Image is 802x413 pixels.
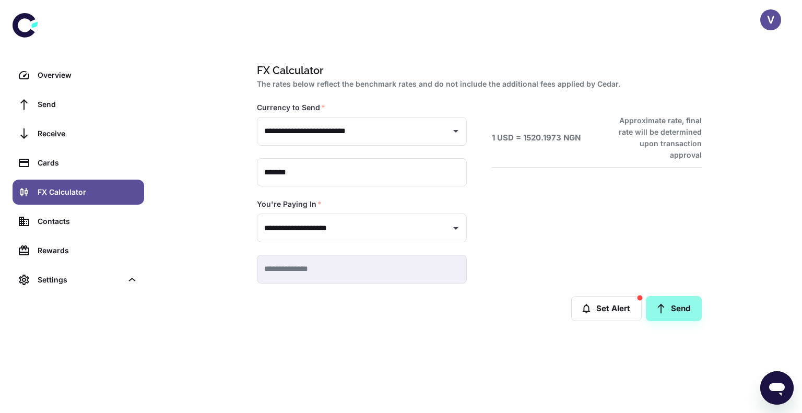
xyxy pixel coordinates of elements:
h6: 1 USD = 1520.1973 NGN [492,132,581,144]
button: V [760,9,781,30]
h1: FX Calculator [257,63,698,78]
div: Send [38,99,138,110]
h6: Approximate rate, final rate will be determined upon transaction approval [607,115,702,161]
button: Open [449,124,463,138]
div: Settings [13,267,144,292]
div: FX Calculator [38,186,138,198]
button: Open [449,221,463,235]
a: Send [646,296,702,321]
div: Contacts [38,216,138,227]
div: Receive [38,128,138,139]
a: Cards [13,150,144,175]
a: Overview [13,63,144,88]
div: Settings [38,274,122,286]
a: Receive [13,121,144,146]
a: FX Calculator [13,180,144,205]
button: Set Alert [571,296,642,321]
a: Contacts [13,209,144,234]
a: Send [13,92,144,117]
div: Rewards [38,245,138,256]
iframe: Button to launch messaging window [760,371,794,405]
div: Cards [38,157,138,169]
label: You're Paying In [257,199,322,209]
label: Currency to Send [257,102,325,113]
div: Overview [38,69,138,81]
a: Rewards [13,238,144,263]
